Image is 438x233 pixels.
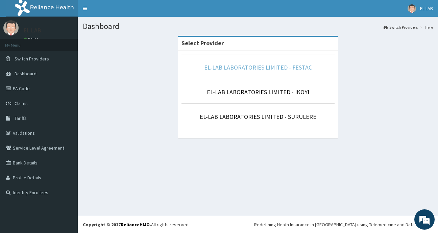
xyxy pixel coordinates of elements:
[200,113,316,121] a: EL-LAB LABORATORIES LIMITED - SURULERE
[3,20,19,35] img: User Image
[78,216,438,233] footer: All rights reserved.
[24,27,41,33] p: EL LAB
[121,222,150,228] a: RelianceHMO
[181,39,224,47] strong: Select Provider
[15,71,36,77] span: Dashboard
[207,88,309,96] a: EL-LAB LABORATORIES LIMITED - IKOYI
[408,4,416,13] img: User Image
[420,5,433,11] span: EL LAB
[418,24,433,30] li: Here
[15,56,49,62] span: Switch Providers
[15,100,28,106] span: Claims
[24,37,40,42] a: Online
[204,63,312,71] a: EL-LAB LABORATORIES LIMITED - FESTAC
[15,115,27,121] span: Tariffs
[384,24,418,30] a: Switch Providers
[83,22,433,31] h1: Dashboard
[83,222,151,228] strong: Copyright © 2017 .
[254,221,433,228] div: Redefining Heath Insurance in [GEOGRAPHIC_DATA] using Telemedicine and Data Science!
